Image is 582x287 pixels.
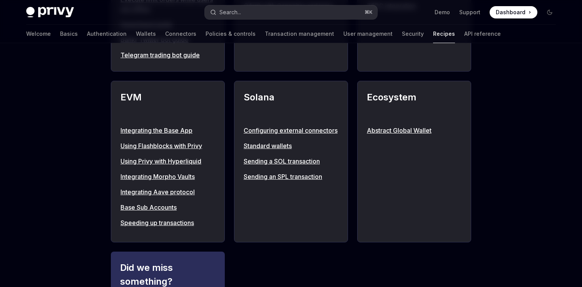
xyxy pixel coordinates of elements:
[244,172,338,181] a: Sending an SPL transaction
[244,141,338,150] a: Standard wallets
[136,25,156,43] a: Wallets
[120,126,215,135] a: Integrating the Base App
[244,126,338,135] a: Configuring external connectors
[206,25,256,43] a: Policies & controls
[544,6,556,18] button: Toggle dark mode
[244,157,338,166] a: Sending a SOL transaction
[120,187,215,197] a: Integrating Aave protocol
[26,7,74,18] img: dark logo
[120,218,215,227] a: Speeding up transactions
[367,126,462,135] a: Abstract Global Wallet
[343,25,393,43] a: User management
[244,90,338,118] h2: Solana
[464,25,501,43] a: API reference
[219,8,241,17] div: Search...
[459,8,480,16] a: Support
[60,25,78,43] a: Basics
[120,157,215,166] a: Using Privy with Hyperliquid
[120,203,215,212] a: Base Sub Accounts
[26,25,51,43] a: Welcome
[165,25,196,43] a: Connectors
[120,172,215,181] a: Integrating Morpho Vaults
[120,141,215,150] a: Using Flashblocks with Privy
[365,9,373,15] span: ⌘ K
[265,25,334,43] a: Transaction management
[367,90,462,118] h2: Ecosystem
[120,50,215,60] a: Telegram trading bot guide
[433,25,455,43] a: Recipes
[205,5,377,19] button: Open search
[490,6,537,18] a: Dashboard
[87,25,127,43] a: Authentication
[435,8,450,16] a: Demo
[120,90,215,118] h2: EVM
[402,25,424,43] a: Security
[496,8,525,16] span: Dashboard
